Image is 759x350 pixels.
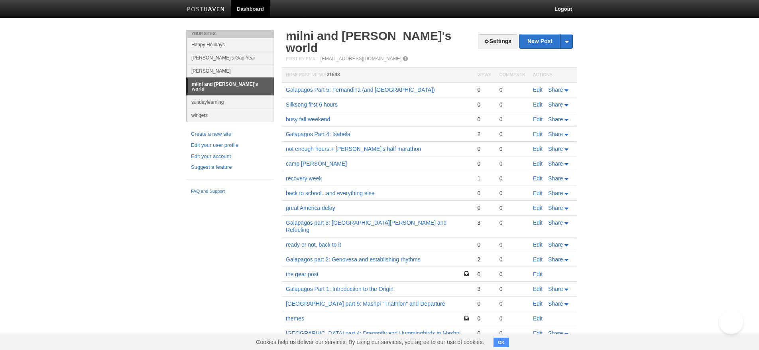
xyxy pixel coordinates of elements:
div: 0 [499,300,525,307]
div: 0 [499,190,525,197]
div: 0 [499,330,525,337]
div: 0 [477,271,491,278]
span: Cookies help us deliver our services. By using our services, you agree to our use of cookies. [248,334,492,350]
div: 1 [477,175,491,182]
span: Share [548,286,563,292]
a: Edit [533,315,543,322]
a: themes [286,315,304,322]
img: Posthaven-bar [187,7,225,13]
a: [PERSON_NAME]'s Gap Year [187,51,274,64]
li: Your Sites [186,30,274,38]
a: Suggest a feature [191,163,269,172]
span: Share [548,301,563,307]
a: Galapagos Part 5: Fernandina (and [GEOGRAPHIC_DATA]) [286,87,435,93]
a: Galapagos part 2: Genovesa and establishing rhythms [286,256,421,263]
span: Share [548,219,563,226]
a: Edit [533,271,543,277]
div: 0 [499,116,525,123]
iframe: Help Scout Beacon - Open [719,310,743,334]
a: Create a new site [191,130,269,138]
a: not enough hours.+ [PERSON_NAME]'s half marathon [286,146,421,152]
a: Edit [533,330,543,336]
th: Actions [529,68,577,83]
div: 0 [499,285,525,293]
div: 0 [477,86,491,93]
a: Edit [533,146,543,152]
a: Edit [533,116,543,123]
div: 0 [499,145,525,152]
span: 21648 [326,72,340,77]
a: [PERSON_NAME] [187,64,274,77]
div: 0 [499,175,525,182]
a: Edit [533,286,543,292]
a: Galapagos Part 1: Introduction to the Origin [286,286,393,292]
div: 0 [477,101,491,108]
div: 0 [499,204,525,212]
span: Share [548,330,563,336]
div: 0 [499,271,525,278]
div: 0 [499,256,525,263]
a: Edit [533,131,543,137]
span: Share [548,241,563,248]
a: milni and [PERSON_NAME]'s world [188,78,274,95]
div: 3 [477,285,491,293]
div: 2 [477,256,491,263]
a: Edit your user profile [191,141,269,150]
a: Edit [533,256,543,263]
a: ready or not, back to it [286,241,341,248]
a: Edit [533,205,543,211]
a: New Post [519,34,572,48]
a: Edit [533,219,543,226]
a: Edit [533,160,543,167]
div: 0 [477,241,491,248]
span: Share [548,116,563,123]
div: 2 [477,131,491,138]
span: Share [548,175,563,182]
a: sundaylearning [187,95,274,109]
span: Share [548,205,563,211]
div: 0 [477,300,491,307]
a: [GEOGRAPHIC_DATA] part 4: Dragonfly and Hummingbirds in Mashpi [286,330,460,336]
span: Share [548,87,563,93]
a: camp [PERSON_NAME] [286,160,347,167]
div: 0 [499,160,525,167]
span: Share [548,131,563,137]
a: recovery week [286,175,322,182]
span: Share [548,160,563,167]
button: OK [494,338,509,347]
a: back to school...and everything else [286,190,375,196]
div: 0 [477,116,491,123]
a: [EMAIL_ADDRESS][DOMAIN_NAME] [321,56,401,61]
div: 0 [477,204,491,212]
div: 0 [499,131,525,138]
span: Post by Email [286,56,319,61]
a: Edit [533,101,543,108]
div: 0 [499,86,525,93]
a: Edit your account [191,152,269,161]
a: Edit [533,87,543,93]
div: 0 [477,145,491,152]
span: Share [548,101,563,108]
a: Settings [478,34,517,49]
a: [GEOGRAPHIC_DATA] part 5: Mashpi "Triathlon" and Departure [286,301,445,307]
a: Edit [533,301,543,307]
span: Share [548,146,563,152]
div: 0 [477,190,491,197]
div: 3 [477,219,491,226]
div: 0 [499,101,525,108]
a: FAQ and Support [191,188,269,195]
a: milni and [PERSON_NAME]'s world [286,29,452,54]
a: busy fall weekend [286,116,330,123]
th: Homepage Views [282,68,473,83]
th: Views [473,68,495,83]
a: Edit [533,175,543,182]
a: great America delay [286,205,335,211]
div: 0 [499,315,525,322]
a: Galapagos Part 4: Isabela [286,131,350,137]
th: Comments [496,68,529,83]
div: 0 [499,219,525,226]
a: Happy Holidays [187,38,274,51]
a: Galapagos part 3: [GEOGRAPHIC_DATA][PERSON_NAME] and Refueling [286,219,446,233]
a: the gear post [286,271,319,277]
div: 0 [499,241,525,248]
